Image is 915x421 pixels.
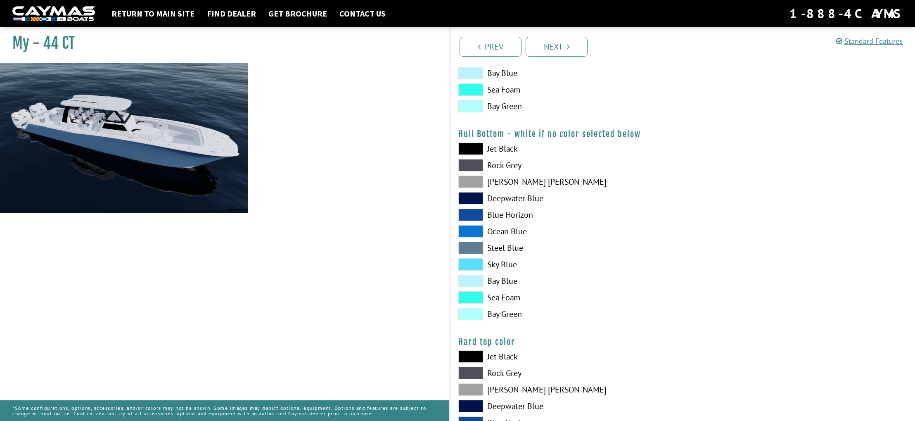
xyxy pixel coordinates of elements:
[458,83,674,96] label: Sea Foam
[458,192,674,205] label: Deepwater Blue
[836,36,903,46] a: Standard Features
[458,176,674,188] label: [PERSON_NAME] [PERSON_NAME]
[458,100,674,112] label: Bay Green
[460,37,522,57] a: Prev
[458,275,674,287] label: Bay Blue
[458,367,674,379] label: Rock Grey
[458,258,674,271] label: Sky Blue
[458,225,674,238] label: Ocean Blue
[264,8,331,19] a: Get Brochure
[457,36,915,57] ul: Pagination
[458,400,674,412] label: Deepwater Blue
[458,209,674,221] label: Blue Horizon
[458,159,674,171] label: Rock Grey
[458,350,674,363] label: Jet Black
[458,129,907,139] h4: Hull Bottom - white if no color selected below
[12,6,95,21] img: white-logo-c9c8dbefe5ff5ceceb0f0178aa75bf4bb51f6bca0971e226c86eb53dfe498488.png
[12,34,429,52] h1: My - 44 CT
[458,291,674,304] label: Sea Foam
[458,67,674,79] label: Bay Blue
[458,242,674,254] label: Steel Blue
[458,383,674,396] label: [PERSON_NAME] [PERSON_NAME]
[335,8,390,19] a: Contact Us
[203,8,260,19] a: Find Dealer
[526,37,588,57] a: Next
[789,5,903,23] div: 1-888-4CAYMAS
[458,337,907,347] h4: Hard top color
[458,143,674,155] label: Jet Black
[12,401,437,420] p: *Some configurations, options, accessories, and/or colors may not be shown. Some images may depic...
[107,8,199,19] a: Return to main site
[458,308,674,320] label: Bay Green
